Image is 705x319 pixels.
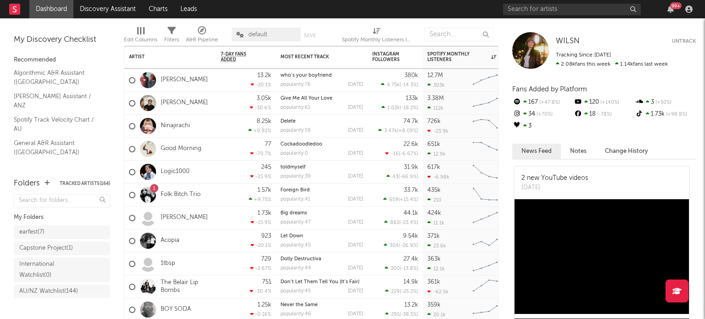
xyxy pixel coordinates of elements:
[261,233,271,239] div: 923
[383,196,418,202] div: ( )
[385,311,418,317] div: ( )
[14,241,110,255] a: Capstone Project(1)
[14,55,110,66] div: Recommended
[280,96,363,101] div: Give Me All Your Love
[667,6,674,13] button: 99+
[427,141,440,147] div: 651k
[400,174,417,179] span: -66.9 %
[378,128,418,134] div: ( )
[521,183,588,192] div: [DATE]
[427,279,440,285] div: 361k
[392,174,398,179] span: 43
[427,233,440,239] div: 371k
[400,243,417,248] span: -26.9 %
[400,197,417,202] span: +15.4 %
[348,82,363,87] div: [DATE]
[280,73,363,78] div: who’s your boyfriend
[390,220,399,225] span: 882
[348,174,363,179] div: [DATE]
[403,118,418,124] div: 74.7k
[14,194,110,207] input: Search for folders...
[161,168,190,176] a: Logic1000
[503,4,641,15] input: Search for artists
[257,187,271,193] div: 1.57k
[348,243,363,248] div: [DATE]
[401,312,417,317] span: -38.5 %
[384,219,418,225] div: ( )
[124,34,157,45] div: Edit Columns
[161,279,212,295] a: The Belair Lip Bombs
[401,266,417,271] span: -13.8 %
[19,243,73,254] div: Capstone Project ( 1 )
[385,151,418,157] div: ( )
[280,280,363,285] div: Don’t Let Them Tell You (It’s Fair)
[19,259,84,281] div: International Watchlist ( 0 )
[427,197,442,203] div: 210
[257,73,271,78] div: 13.2k
[261,164,271,170] div: 245
[573,108,634,120] div: 18
[469,92,510,115] svg: Chart title
[427,164,440,170] div: 617k
[401,83,417,88] span: -14.3 %
[427,151,446,157] div: 12.9k
[251,82,271,88] div: -20.1 %
[280,257,363,262] div: Dolly Destructiva
[14,212,110,223] div: My Folders
[265,141,271,147] div: 77
[250,151,271,157] div: -70.7 %
[248,128,271,134] div: +0.92 %
[186,23,218,50] div: A&R Pipeline
[164,23,179,50] div: Filters
[250,288,271,294] div: -30.4 %
[14,91,101,110] a: [PERSON_NAME] Assistant / ANZ
[251,242,271,248] div: -20.1 %
[280,211,307,216] a: Big dreams
[469,275,510,298] svg: Chart title
[161,122,190,130] a: Ninajirachi
[390,243,399,248] span: 304
[512,86,587,93] span: Fans Added by Platform
[161,145,201,153] a: Good Morning
[261,256,271,262] div: 729
[257,118,271,124] div: 8.25k
[251,219,271,225] div: -15.9 %
[427,289,448,295] div: -62.5k
[596,144,657,159] button: Change History
[427,187,441,193] div: 435k
[469,69,510,92] svg: Chart title
[257,95,271,101] div: 3.05k
[391,312,399,317] span: 291
[348,128,363,133] div: [DATE]
[161,76,208,84] a: [PERSON_NAME]
[221,51,257,62] span: 7-Day Fans Added
[129,54,198,60] div: Artist
[512,144,561,159] button: News Feed
[280,312,311,317] div: popularity: 46
[427,174,449,180] div: -6.98k
[348,266,363,271] div: [DATE]
[391,151,399,157] span: -16
[280,119,296,124] a: Delete
[280,243,311,248] div: popularity: 45
[556,37,580,45] span: WILSN
[161,306,191,313] a: BOY SODA
[161,214,208,222] a: [PERSON_NAME]
[124,23,157,50] div: Edit Columns
[535,112,553,117] span: +70 %
[257,210,271,216] div: 1.73k
[280,188,363,193] div: Foreign Bird
[14,225,110,239] a: earfest(7)
[425,28,493,41] input: Search...
[538,100,560,105] span: +47.8 %
[427,118,441,124] div: 726k
[280,257,321,262] a: Dolly Destructiva
[186,34,218,45] div: A&R Pipeline
[401,106,417,111] span: -18.2 %
[280,197,310,202] div: popularity: 41
[342,34,411,45] div: Spotify Monthly Listeners (Spotify Monthly Listeners)
[280,128,311,133] div: popularity: 59
[250,173,271,179] div: -23.9 %
[262,279,271,285] div: 751
[469,229,510,252] svg: Chart title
